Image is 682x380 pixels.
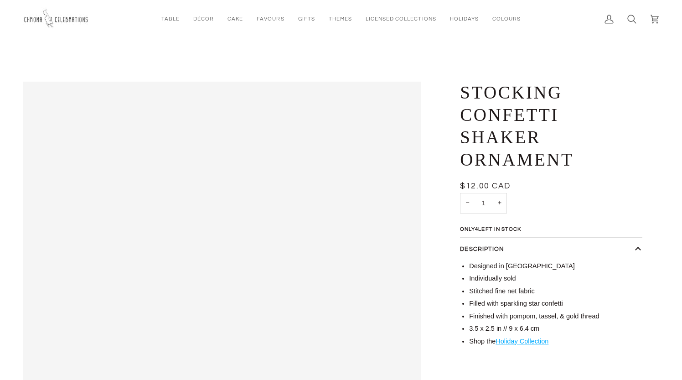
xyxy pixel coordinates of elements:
[469,274,642,284] li: Individually sold
[469,286,642,297] li: Stitched fine net fabric
[460,227,525,232] span: Only left in stock
[460,193,475,213] button: Decrease quantity
[366,15,436,23] span: Licensed Collections
[460,82,635,171] h1: Stocking Confetti Shaker Ornament
[492,193,507,213] button: Increase quantity
[161,15,180,23] span: Table
[329,15,352,23] span: Themes
[469,299,642,309] li: Filled with sparkling star confetti
[460,238,642,261] button: Description
[23,7,91,31] img: Chroma Celebrations
[496,338,548,345] a: Holiday Collection
[460,182,511,190] span: $12.00 CAD
[475,227,478,232] span: 4
[227,15,243,23] span: Cake
[460,193,507,213] input: Quantity
[469,324,642,334] li: 3.5 x 2.5 in // 9 x 6.4 cm
[298,15,315,23] span: Gifts
[193,15,214,23] span: Décor
[469,337,642,347] li: Shop the
[469,312,642,322] li: Finished with pompom, tassel, & gold thread
[450,15,479,23] span: Holidays
[469,261,642,271] li: Designed in [GEOGRAPHIC_DATA]
[257,15,284,23] span: Favours
[492,15,521,23] span: Colours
